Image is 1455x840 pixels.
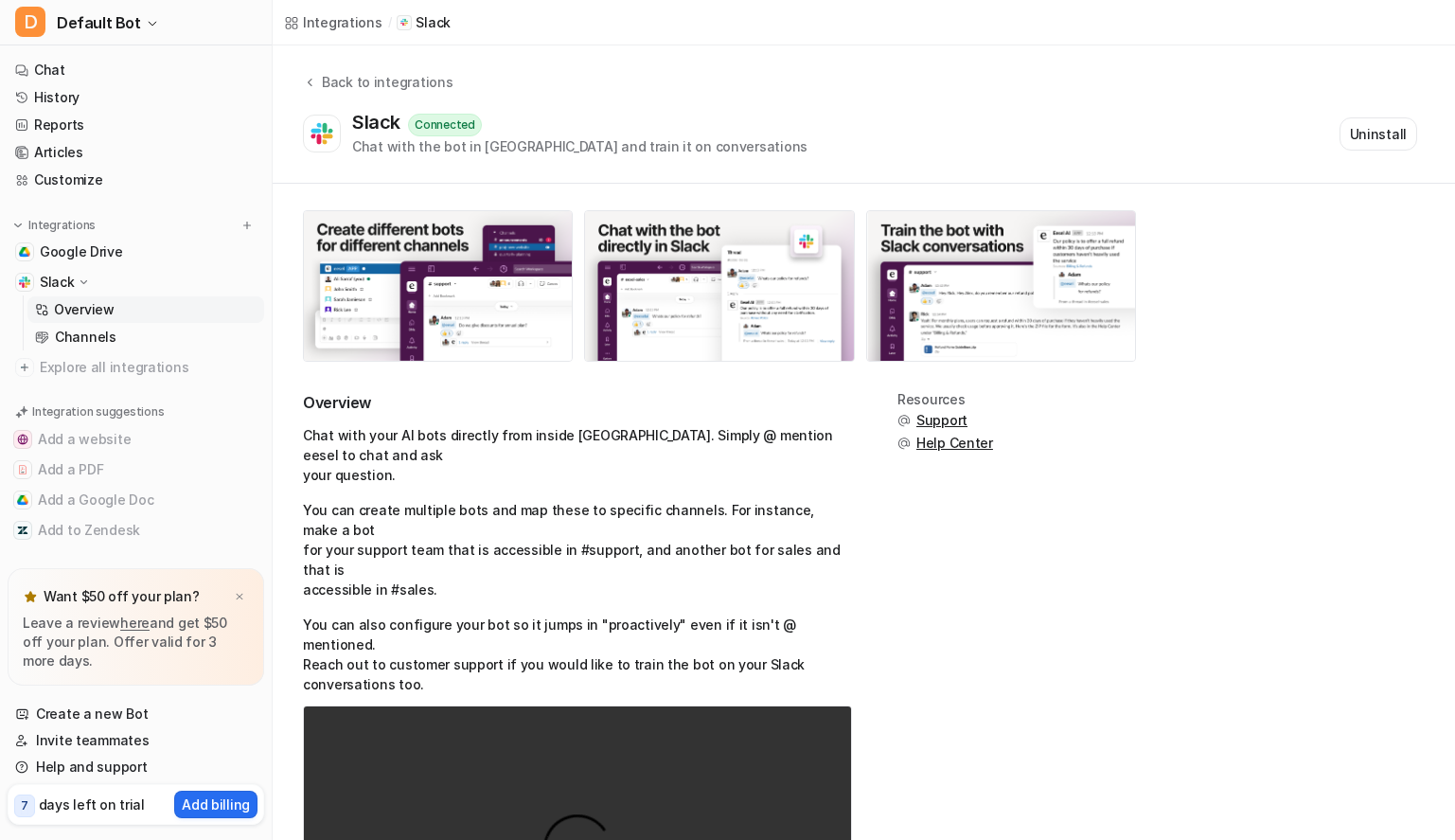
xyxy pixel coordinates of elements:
[8,701,264,727] a: Create a new Bot
[1340,117,1417,151] button: Uninstall
[352,136,807,156] div: Chat with the bot in [GEOGRAPHIC_DATA] and train it on conversations
[44,587,200,606] p: Want $50 off your plan?
[40,273,75,292] p: Slack
[28,218,96,233] p: Integrations
[17,525,28,536] img: Add to Zendesk
[8,455,264,485] button: Add a PDFAdd a PDF
[174,791,257,818] button: Add billing
[27,296,264,323] a: Overview
[120,615,150,631] a: here
[17,434,28,445] img: Add a website
[916,434,993,453] span: Help Center
[23,614,249,670] p: Leave a review and get $50 off your plan. Offer valid for 3 more days.
[17,464,28,475] img: Add a PDF
[40,352,257,383] span: Explore all integrations
[8,112,264,138] a: Reports
[15,7,45,37] span: D
[19,246,30,258] img: Google Drive
[32,403,164,420] p: Integration suggestions
[303,615,852,694] p: You can also configure your bot so it jumps in "proactively" even if it isn't @ mentioned. Reach ...
[39,795,145,814] p: days left on trial
[240,219,254,232] img: menu_add.svg
[8,727,264,754] a: Invite teammates
[352,111,408,134] div: Slack
[8,354,264,381] a: Explore all integrations
[916,411,967,430] span: Support
[27,324,264,350] a: Channels
[55,328,116,347] p: Channels
[303,500,852,599] p: You can create multiple bots and map these to specific channels. For instance, make a bot for you...
[8,84,264,111] a: History
[897,414,911,427] img: support.svg
[897,437,911,450] img: support.svg
[284,12,382,32] a: Integrations
[182,795,250,814] p: Add billing
[397,13,451,32] a: Slack iconSlack
[8,167,264,193] a: Customize
[303,72,452,111] button: Back to integrations
[316,72,452,92] div: Back to integrations
[54,300,115,319] p: Overview
[11,219,25,232] img: expand menu
[8,216,101,235] button: Integrations
[8,485,264,515] button: Add a Google DocAdd a Google Doc
[399,17,409,28] img: Slack icon
[19,277,30,288] img: Slack
[8,424,264,455] button: Add a websiteAdd a website
[8,239,264,265] a: Google DriveGoogle Drive
[17,494,28,506] img: Add a Google Doc
[416,13,451,32] p: Slack
[57,9,141,36] span: Default Bot
[40,242,123,261] span: Google Drive
[303,425,852,485] p: Chat with your AI bots directly from inside [GEOGRAPHIC_DATA]. Simply @ mention eesel to chat and...
[234,591,245,603] img: x
[897,411,993,430] button: Support
[388,14,392,31] span: /
[308,117,336,151] img: Slack logo
[897,392,993,407] div: Resources
[21,797,28,814] p: 7
[23,589,38,604] img: star
[8,139,264,166] a: Articles
[8,57,264,83] a: Chat
[8,754,264,780] a: Help and support
[303,12,382,32] div: Integrations
[408,114,482,136] div: Connected
[15,358,34,377] img: explore all integrations
[897,434,993,453] button: Help Center
[8,515,264,545] button: Add to ZendeskAdd to Zendesk
[303,392,852,414] h2: Overview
